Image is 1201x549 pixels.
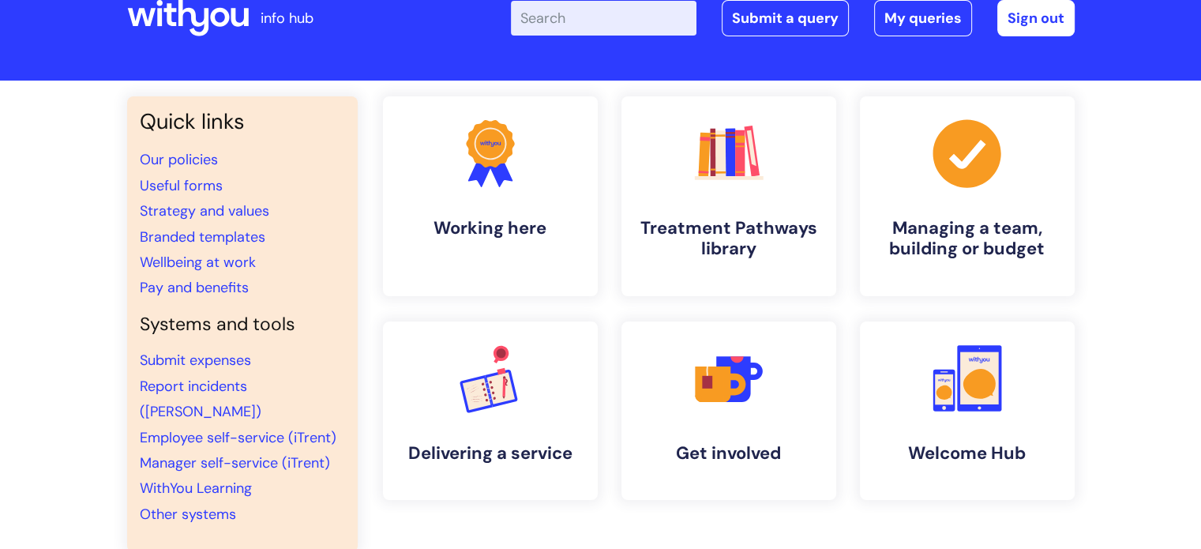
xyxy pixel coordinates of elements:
input: Search [511,1,696,36]
a: Delivering a service [383,322,598,500]
a: Manager self-service (iTrent) [140,453,330,472]
a: Other systems [140,505,236,524]
a: Pay and benefits [140,278,249,297]
h4: Working here [396,218,585,239]
a: WithYou Learning [140,479,252,498]
a: Welcome Hub [860,322,1075,500]
h4: Treatment Pathways library [634,218,824,260]
a: Submit expenses [140,351,251,370]
h4: Delivering a service [396,443,585,464]
a: Managing a team, building or budget [860,96,1075,296]
a: Employee self-service (iTrent) [140,428,336,447]
a: Wellbeing at work [140,253,256,272]
a: Useful forms [140,176,223,195]
a: Working here [383,96,598,296]
a: Get involved [621,322,836,500]
h4: Managing a team, building or budget [873,218,1062,260]
a: Branded templates [140,227,265,246]
h4: Get involved [634,443,824,464]
h4: Systems and tools [140,314,345,336]
a: Strategy and values [140,201,269,220]
p: info hub [261,6,313,31]
h3: Quick links [140,109,345,134]
a: Treatment Pathways library [621,96,836,296]
h4: Welcome Hub [873,443,1062,464]
a: Report incidents ([PERSON_NAME]) [140,377,261,421]
a: Our policies [140,150,218,169]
